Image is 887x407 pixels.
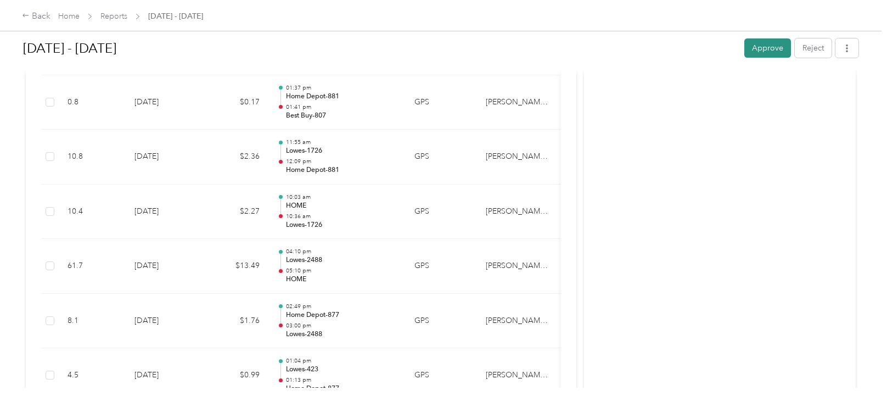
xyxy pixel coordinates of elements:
[406,75,477,130] td: GPS
[203,348,268,403] td: $0.99
[826,345,887,407] iframe: Everlance-gr Chat Button Frame
[286,330,397,339] p: Lowes-2488
[203,185,268,239] td: $2.27
[59,294,126,349] td: 8.1
[286,322,397,330] p: 03:00 pm
[126,75,203,130] td: [DATE]
[59,185,126,239] td: 10.4
[59,130,126,185] td: 10.8
[286,267,397,275] p: 05:10 pm
[59,239,126,294] td: 61.7
[286,158,397,165] p: 12:09 pm
[286,384,397,394] p: Home Depot-877
[795,38,832,58] button: Reject
[286,138,397,146] p: 11:55 am
[59,75,126,130] td: 0.8
[286,201,397,211] p: HOME
[23,35,737,62] h1: Aug 1 - 31, 2025
[286,275,397,285] p: HOME
[477,294,559,349] td: Acosta Whirlpool
[126,348,203,403] td: [DATE]
[286,111,397,121] p: Best Buy-807
[286,213,397,220] p: 10:36 am
[286,248,397,255] p: 04:10 pm
[286,310,397,320] p: Home Depot-877
[406,348,477,403] td: GPS
[744,38,791,58] button: Approve
[126,185,203,239] td: [DATE]
[286,357,397,365] p: 01:04 pm
[286,84,397,92] p: 01:37 pm
[286,193,397,201] p: 10:03 am
[126,294,203,349] td: [DATE]
[406,130,477,185] td: GPS
[477,348,559,403] td: Acosta Whirlpool
[286,165,397,175] p: Home Depot-881
[58,12,80,21] a: Home
[203,239,268,294] td: $13.49
[286,376,397,384] p: 01:13 pm
[59,348,126,403] td: 4.5
[286,255,397,265] p: Lowes-2488
[477,130,559,185] td: Acosta Whirlpool
[126,130,203,185] td: [DATE]
[477,185,559,239] td: Acosta Whirlpool
[406,185,477,239] td: GPS
[406,239,477,294] td: GPS
[477,239,559,294] td: Acosta Whirlpool
[286,303,397,310] p: 02:49 pm
[477,75,559,130] td: Acosta Whirlpool
[148,10,203,22] span: [DATE] - [DATE]
[22,10,50,23] div: Back
[203,130,268,185] td: $2.36
[286,365,397,375] p: Lowes-423
[203,75,268,130] td: $0.17
[286,146,397,156] p: Lowes-1726
[286,92,397,102] p: Home Depot-881
[286,103,397,111] p: 01:41 pm
[203,294,268,349] td: $1.76
[126,239,203,294] td: [DATE]
[286,220,397,230] p: Lowes-1726
[406,294,477,349] td: GPS
[100,12,127,21] a: Reports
